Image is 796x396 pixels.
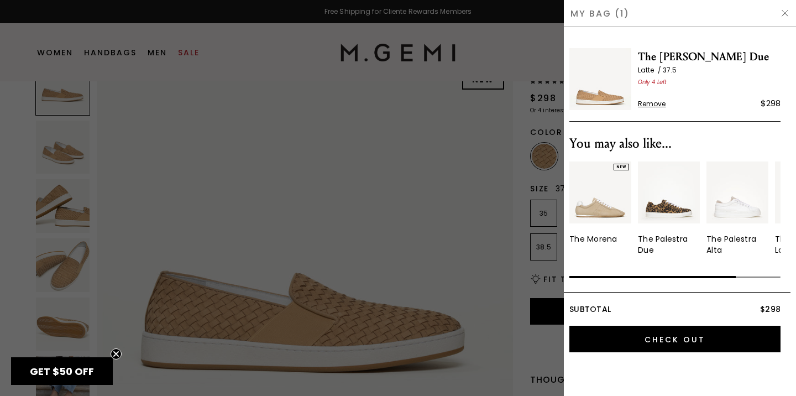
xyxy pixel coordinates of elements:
[569,135,781,153] div: You may also like...
[638,48,781,66] span: The [PERSON_NAME] Due
[569,233,617,244] div: The Morena
[569,161,631,256] div: 1 / 4
[569,48,631,110] img: The Cerchio Due
[706,233,768,256] div: The Palestra Alta
[638,161,700,223] img: 7246745174075_01_Main_New_ThePalestraDue_LeopardPrinted_Suede_290x387_crop_center.jpg
[706,161,768,256] a: The Palestra Alta
[781,9,789,18] img: Hide Drawer
[569,161,631,223] img: 7385129943099_01_Main_New_TheMorena_Latte_Suede_290x387_crop_center.jpg
[569,304,611,315] span: Subtotal
[706,161,768,223] img: 7246746091579_01_Main_New_ThePalestraAlta_WhiteAndSandstone_Leather_290x387_crop_center.jpg
[614,164,629,170] div: NEW
[638,233,700,256] div: The Palestra Due
[569,326,781,352] input: Check Out
[638,78,667,86] span: Only 4 Left
[30,364,94,378] span: GET $50 OFF
[111,348,122,359] button: Close teaser
[761,97,781,110] div: $298
[638,161,700,256] div: 2 / 4
[638,65,663,75] span: Latte
[11,357,113,385] div: GET $50 OFFClose teaser
[760,304,781,315] span: $298
[663,65,677,75] span: 37.5
[638,100,666,108] span: Remove
[638,161,700,256] a: The Palestra Due
[569,161,631,244] a: NEWThe Morena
